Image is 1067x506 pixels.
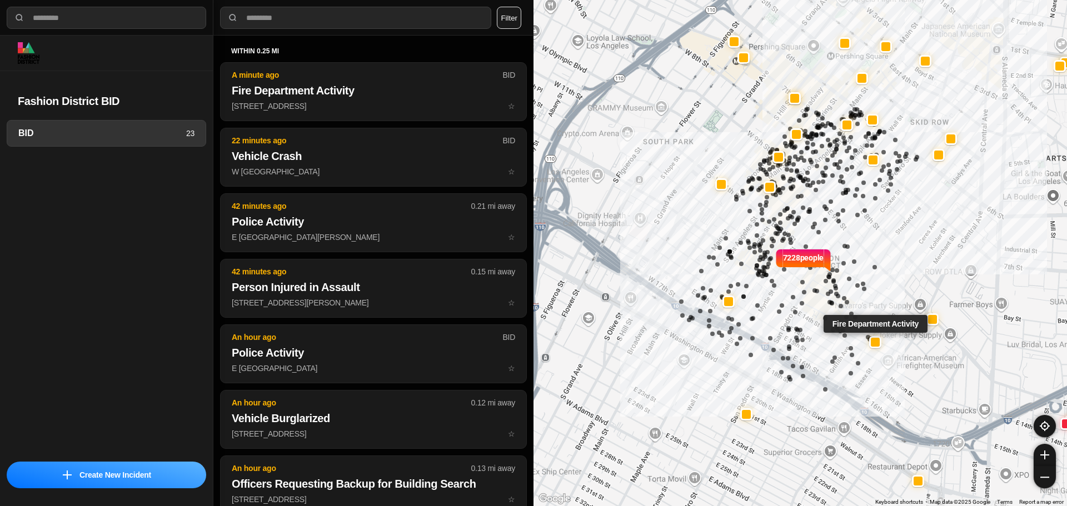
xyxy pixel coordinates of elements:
h2: Fashion District BID [18,93,195,109]
a: An hour agoBIDPolice ActivityE [GEOGRAPHIC_DATA]star [220,363,527,373]
p: 0.13 mi away [471,463,515,474]
span: star [508,364,515,373]
h2: Officers Requesting Backup for Building Search [232,476,515,492]
a: 42 minutes ago0.15 mi awayPerson Injured in Assault[STREET_ADDRESS][PERSON_NAME]star [220,298,527,307]
img: zoom-in [1040,450,1049,459]
div: Fire Department Activity [824,314,928,332]
a: Report a map error [1019,499,1064,505]
h2: Police Activity [232,214,515,229]
img: search [14,12,25,23]
a: 42 minutes ago0.21 mi awayPolice ActivityE [GEOGRAPHIC_DATA][PERSON_NAME]star [220,232,527,242]
span: star [508,429,515,438]
button: Filter [497,7,521,29]
p: 42 minutes ago [232,266,471,277]
img: logo [18,42,39,64]
img: Google [536,492,573,506]
p: 0.15 mi away [471,266,515,277]
span: Map data ©2025 Google [930,499,990,505]
button: zoom-in [1034,444,1056,466]
button: iconCreate New Incident [7,462,206,488]
span: star [508,495,515,504]
span: star [508,167,515,176]
p: [STREET_ADDRESS] [232,101,515,112]
button: 42 minutes ago0.15 mi awayPerson Injured in Assault[STREET_ADDRESS][PERSON_NAME]star [220,259,527,318]
p: 23 [186,128,195,139]
button: Keyboard shortcuts [875,498,923,506]
p: A minute ago [232,69,502,81]
p: [STREET_ADDRESS][PERSON_NAME] [232,297,515,308]
h2: Police Activity [232,345,515,360]
p: [STREET_ADDRESS] [232,494,515,505]
img: icon [63,470,72,479]
h5: within 0.25 mi [231,47,516,56]
p: 22 minutes ago [232,135,502,146]
button: A minute agoBIDFire Department Activity[STREET_ADDRESS]star [220,62,527,121]
img: notch [824,248,832,272]
h2: Person Injured in Assault [232,279,515,295]
span: star [508,233,515,242]
button: An hour ago0.12 mi awayVehicle Burglarized[STREET_ADDRESS]star [220,390,527,449]
button: recenter [1034,415,1056,437]
h2: Fire Department Activity [232,83,515,98]
a: Open this area in Google Maps (opens a new window) [536,492,573,506]
p: [STREET_ADDRESS] [232,428,515,439]
p: 7228 people [783,252,824,277]
button: 42 minutes ago0.21 mi awayPolice ActivityE [GEOGRAPHIC_DATA][PERSON_NAME]star [220,193,527,252]
h3: BID [18,127,186,140]
p: BID [502,332,515,343]
p: BID [502,135,515,146]
button: An hour agoBIDPolice ActivityE [GEOGRAPHIC_DATA]star [220,324,527,383]
span: star [508,102,515,111]
a: BID23 [7,120,206,147]
a: Terms (opens in new tab) [997,499,1013,505]
p: 42 minutes ago [232,201,471,212]
span: star [508,298,515,307]
a: An hour ago0.12 mi awayVehicle Burglarized[STREET_ADDRESS]star [220,429,527,438]
img: search [227,12,238,23]
button: zoom-out [1034,466,1056,488]
button: Fire Department Activity [869,335,881,348]
p: BID [502,69,515,81]
h2: Vehicle Crash [232,148,515,164]
a: An hour ago0.13 mi awayOfficers Requesting Backup for Building Search[STREET_ADDRESS]star [220,494,527,504]
a: A minute agoBIDFire Department Activity[STREET_ADDRESS]star [220,101,527,111]
img: recenter [1040,421,1050,431]
img: notch [775,248,783,272]
p: 0.21 mi away [471,201,515,212]
img: zoom-out [1040,473,1049,482]
a: 22 minutes agoBIDVehicle CrashW [GEOGRAPHIC_DATA]star [220,167,527,176]
p: An hour ago [232,332,502,343]
p: E [GEOGRAPHIC_DATA][PERSON_NAME] [232,232,515,243]
button: 22 minutes agoBIDVehicle CrashW [GEOGRAPHIC_DATA]star [220,128,527,187]
p: 0.12 mi away [471,397,515,408]
p: W [GEOGRAPHIC_DATA] [232,166,515,177]
p: An hour ago [232,397,471,408]
p: Create New Incident [79,469,151,480]
h2: Vehicle Burglarized [232,410,515,426]
p: E [GEOGRAPHIC_DATA] [232,363,515,374]
p: An hour ago [232,463,471,474]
